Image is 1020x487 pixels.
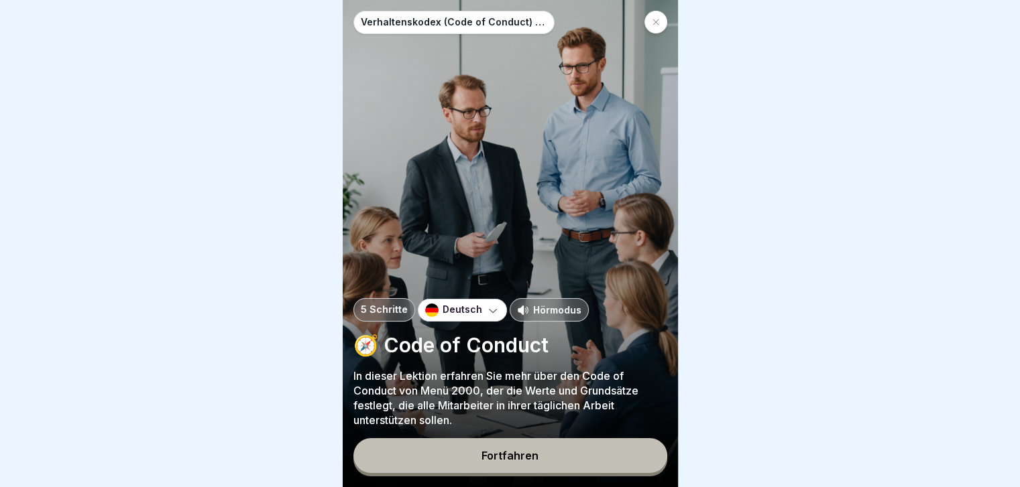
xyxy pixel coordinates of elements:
[353,332,667,358] p: 🧭 Code of Conduct
[443,304,482,316] p: Deutsch
[361,304,408,316] p: 5 Schritte
[361,17,547,28] p: Verhaltenskodex (Code of Conduct) Menü 2000
[481,449,539,462] div: Fortfahren
[353,438,667,473] button: Fortfahren
[353,368,667,427] p: In dieser Lektion erfahren Sie mehr über den Code of Conduct von Menü 2000, der die Werte und Gru...
[533,303,581,317] p: Hörmodus
[425,303,439,317] img: de.svg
